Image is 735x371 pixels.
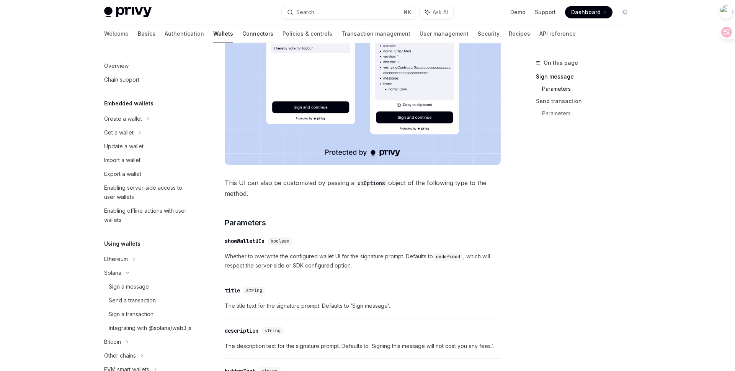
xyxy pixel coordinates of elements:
div: Other chains [104,351,136,360]
div: description [225,327,258,335]
a: Export a wallet [98,167,196,181]
code: undefined [433,253,463,261]
a: Import a wallet [98,153,196,167]
a: Security [478,25,500,43]
div: Export a wallet [104,169,141,179]
div: Ethereum [104,254,128,264]
a: Overview [98,59,196,73]
a: Sign a message [98,280,196,294]
a: Chain support [98,73,196,87]
span: ⌘ K [403,9,411,15]
a: Sign message [536,71,637,83]
div: Sign a transaction [109,310,154,319]
h5: Using wallets [104,239,140,248]
a: Send transaction [536,95,637,107]
div: Create a wallet [104,114,142,123]
span: boolean [271,238,289,244]
span: The description text for the signature prompt. Defaults to ‘Signing this message will not cost yo... [225,341,501,351]
a: Basics [138,25,155,43]
div: Overview [104,61,129,71]
div: Solana [104,268,121,277]
div: Send a transaction [109,296,156,305]
div: title [225,287,240,294]
a: Wallets [213,25,233,43]
span: string [246,287,262,294]
h5: Embedded wallets [104,99,154,108]
a: Update a wallet [98,140,196,153]
a: Parameters [542,83,637,95]
div: Get a wallet [104,128,134,137]
div: Update a wallet [104,142,144,151]
div: Enabling server-side access to user wallets [104,183,191,202]
div: Chain support [104,75,139,84]
span: The title text for the signature prompt. Defaults to ‘Sign message’. [225,301,501,310]
button: Ask AI [420,5,453,19]
div: Import a wallet [104,156,140,165]
span: Whether to overwrite the configured wallet UI for the signature prompt. Defaults to , which will ... [225,252,501,270]
a: Integrating with @solana/web3.js [98,321,196,335]
span: string [265,328,281,334]
a: Enabling server-side access to user wallets [98,181,196,204]
a: API reference [539,25,576,43]
div: Bitcoin [104,337,121,346]
code: uiOptions [354,179,388,187]
a: Demo [510,8,526,16]
div: Sign a message [109,282,149,291]
button: Toggle dark mode [619,6,631,18]
div: showWalletUIs [225,237,265,245]
a: Parameters [542,107,637,120]
a: Policies & controls [283,25,332,43]
a: Connectors [242,25,273,43]
a: Dashboard [565,6,612,18]
a: Transaction management [341,25,410,43]
a: Welcome [104,25,129,43]
span: Parameters [225,217,266,228]
a: Enabling offline actions with user wallets [98,204,196,227]
a: Sign a transaction [98,307,196,321]
a: Support [535,8,556,16]
span: Dashboard [571,8,601,16]
button: Search...⌘K [282,5,416,19]
div: Enabling offline actions with user wallets [104,206,191,225]
a: Send a transaction [98,294,196,307]
span: On this page [544,58,578,67]
a: Recipes [509,25,530,43]
span: This UI can also be customized by passing a object of the following type to the method. [225,177,501,199]
a: Authentication [165,25,204,43]
span: Ask AI [433,8,448,16]
a: User management [420,25,469,43]
div: Search... [296,8,318,17]
div: Integrating with @solana/web3.js [109,323,191,333]
img: light logo [104,7,152,18]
